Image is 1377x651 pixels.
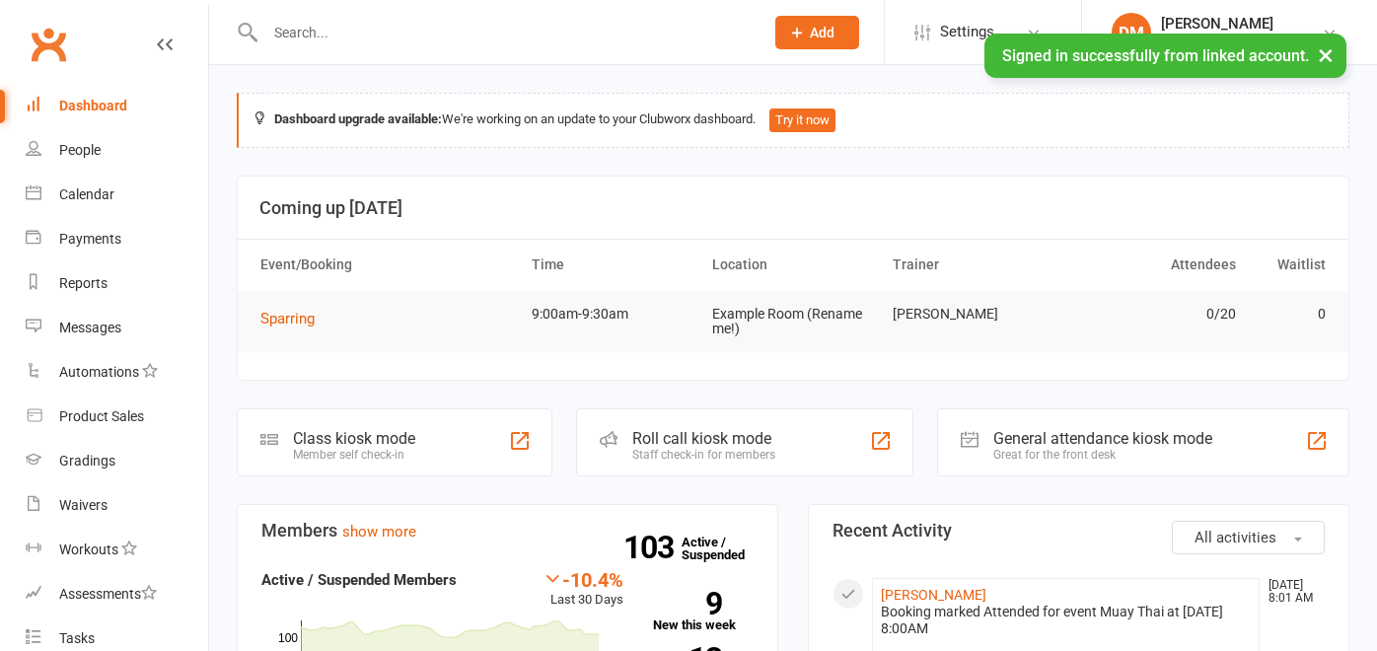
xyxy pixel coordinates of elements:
span: Add [810,25,834,40]
button: Try it now [769,108,835,132]
div: Staff check-in for members [632,448,775,462]
div: Gradings [59,453,115,469]
span: All activities [1195,529,1276,546]
span: Settings [940,10,994,54]
input: Search... [259,19,750,46]
div: Booking marked Attended for event Muay Thai at [DATE] 8:00AM [881,604,1251,637]
div: Workouts [59,542,118,557]
div: General attendance kiosk mode [993,429,1212,448]
a: Dashboard [26,84,208,128]
span: Sparring [260,310,315,327]
a: Calendar [26,173,208,217]
strong: Active / Suspended Members [261,571,457,589]
td: 9:00am-9:30am [523,291,703,337]
th: Time [523,240,703,290]
h3: Members [261,521,754,541]
div: Roll call kiosk mode [632,429,775,448]
a: 103Active / Suspended [682,521,768,576]
a: Messages [26,306,208,350]
a: People [26,128,208,173]
a: Workouts [26,528,208,572]
div: Messages [59,320,121,335]
strong: 9 [653,589,722,618]
div: People [59,142,101,158]
td: 0 [1245,291,1336,337]
button: All activities [1172,521,1325,554]
span: Signed in successfully from linked account. [1002,46,1309,65]
div: Reports [59,275,108,291]
a: show more [342,523,416,541]
div: Last 30 Days [543,568,623,611]
div: DM [1112,13,1151,52]
th: Location [703,240,884,290]
div: -10.4% [543,568,623,590]
div: Waivers [59,497,108,513]
a: Assessments [26,572,208,616]
th: Attendees [1064,240,1245,290]
div: Tasks [59,630,95,646]
button: Sparring [260,307,328,330]
a: 9New this week [653,592,754,631]
div: Product Sales [59,408,144,424]
td: [PERSON_NAME] [884,291,1064,337]
div: Calendar [59,186,114,202]
a: Product Sales [26,395,208,439]
div: Payments [59,231,121,247]
a: Automations [26,350,208,395]
th: Waitlist [1245,240,1336,290]
div: Automations [59,364,139,380]
h3: Coming up [DATE] [259,198,1327,218]
a: [PERSON_NAME] [881,587,986,603]
div: [PERSON_NAME] [1161,15,1308,33]
a: Clubworx [24,20,73,69]
a: Gradings [26,439,208,483]
th: Trainer [884,240,1064,290]
a: Payments [26,217,208,261]
strong: 103 [623,533,682,562]
div: DM Muay Thai & Fitness [1161,33,1308,50]
a: Reports [26,261,208,306]
div: Great for the front desk [993,448,1212,462]
td: Example Room (Rename me!) [703,291,884,353]
strong: Dashboard upgrade available: [274,111,442,126]
div: Assessments [59,586,157,602]
button: Add [775,16,859,49]
th: Event/Booking [252,240,523,290]
td: 0/20 [1064,291,1245,337]
h3: Recent Activity [833,521,1325,541]
div: Dashboard [59,98,127,113]
time: [DATE] 8:01 AM [1259,579,1324,605]
div: We're working on an update to your Clubworx dashboard. [237,93,1349,148]
div: Class kiosk mode [293,429,415,448]
div: Member self check-in [293,448,415,462]
a: Waivers [26,483,208,528]
button: × [1308,34,1343,76]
